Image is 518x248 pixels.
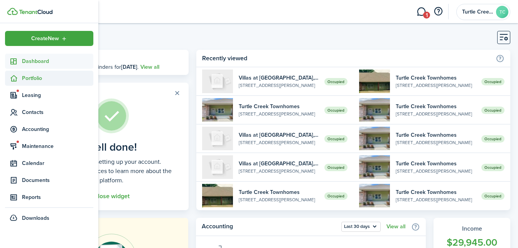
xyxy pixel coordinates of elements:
widget-list-item-title: Turtle Creek Townhomes [396,188,476,196]
b: [DATE] [121,63,137,71]
widget-list-item-description: [STREET_ADDRESS][PERSON_NAME] [239,82,319,89]
widget-list-item-description: [STREET_ADDRESS][PERSON_NAME] [239,110,319,117]
span: Portfolio [22,74,93,82]
avatar-text: TC [496,6,508,18]
img: 1 [359,98,390,122]
span: Occupied [481,192,505,200]
widget-list-item-description: [STREET_ADDRESS][PERSON_NAME] [396,82,476,89]
span: Occupied [481,164,505,171]
img: 1 [359,155,390,179]
img: 1 [202,98,233,122]
button: Close [172,88,183,99]
span: 1 [423,12,430,19]
widget-list-item-description: [STREET_ADDRESS][PERSON_NAME] [239,196,319,203]
span: Occupied [481,78,505,85]
widget-list-item-title: Villas at [GEOGRAPHIC_DATA], [GEOGRAPHIC_DATA] [239,160,319,168]
span: Occupied [481,135,505,143]
widget-list-item-description: [STREET_ADDRESS][PERSON_NAME] [396,168,476,175]
button: Open menu [5,31,93,46]
img: 1 [359,184,390,207]
a: Dashboard [5,54,93,69]
a: Messaging [414,2,429,22]
a: View all [140,63,159,71]
widget-list-item-description: [STREET_ADDRESS][PERSON_NAME] [396,110,476,117]
img: 1 [359,127,390,150]
widget-list-item-title: Turtle Creek Townhomes [396,160,476,168]
widget-list-item-description: [STREET_ADDRESS][PERSON_NAME] [239,168,319,175]
span: Occupied [324,107,348,114]
a: View all [386,224,405,230]
home-widget-title: Recently viewed [202,54,492,63]
span: Occupied [324,192,348,200]
home-widget-title: Accounting [202,222,338,232]
span: Documents [22,176,93,184]
span: Turtle Creek Townhomes [462,9,493,15]
widget-list-item-title: Villas at [GEOGRAPHIC_DATA], [GEOGRAPHIC_DATA] [239,74,319,82]
button: Open resource center [432,5,445,18]
well-done-title: Well done! [86,141,137,153]
widget-list-item-description: [STREET_ADDRESS][PERSON_NAME] [239,139,319,146]
span: Leasing [22,91,93,99]
span: Create New [31,36,59,41]
button: Open menu [341,222,381,232]
widget-list-item-description: [STREET_ADDRESS][PERSON_NAME] [396,196,476,203]
img: 219 [202,155,233,179]
span: Contacts [22,108,93,116]
img: TenantCloud [7,8,18,15]
widget-list-item-title: Villas at [GEOGRAPHIC_DATA], [GEOGRAPHIC_DATA] [239,131,319,139]
span: Reports [22,193,93,201]
span: Dashboard [22,57,93,65]
span: Occupied [324,78,348,85]
span: Maintenance [22,142,93,150]
widget-list-item-title: Turtle Creek Townhomes [239,188,319,196]
img: 219 [202,70,233,93]
a: Reports [5,190,93,205]
span: Occupied [324,135,348,143]
span: Accounting [22,125,93,133]
well-done-description: Congrats on setting up your account. Check out resources to learn more about the platform. [40,157,183,185]
h3: [DATE], [DATE] [56,54,183,63]
widget-list-item-title: Turtle Creek Townhomes [396,131,476,139]
span: Occupied [324,164,348,171]
img: 1 [359,70,390,93]
button: Close widget [94,193,130,200]
widget-list-item-description: [STREET_ADDRESS][PERSON_NAME] [396,139,476,146]
img: 202 [202,127,233,150]
span: Downloads [22,214,49,222]
img: 1 [202,184,233,207]
span: Occupied [481,107,505,114]
widget-stats-title: Income [441,224,503,233]
span: Calendar [22,159,93,167]
widget-list-item-title: Turtle Creek Townhomes [396,74,476,82]
widget-list-item-title: Turtle Creek Townhomes [396,102,476,110]
img: TenantCloud [19,10,52,14]
widget-list-item-title: Turtle Creek Townhomes [239,102,319,110]
button: Customise [497,31,510,44]
button: Last 30 days [341,222,381,232]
